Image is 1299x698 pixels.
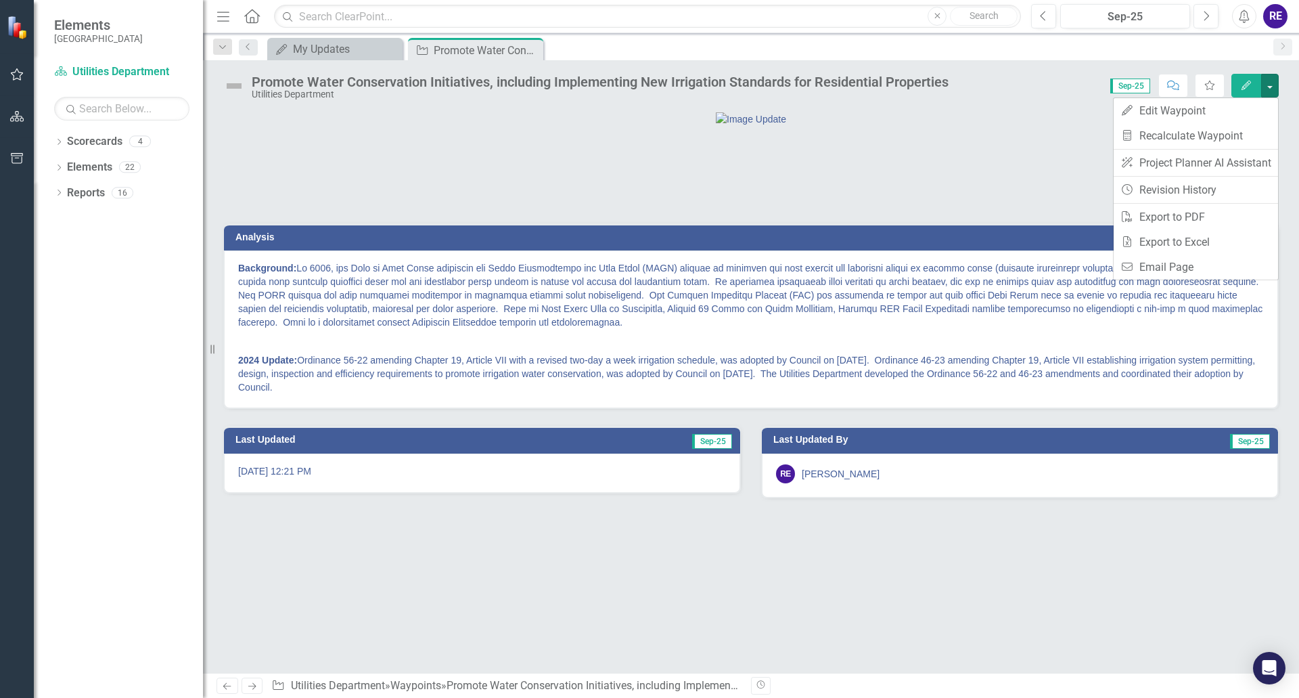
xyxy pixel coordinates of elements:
button: RE [1263,4,1287,28]
img: ClearPoint Strategy [7,16,30,39]
input: Search Below... [54,97,189,121]
h3: Last Updated [235,435,530,445]
span: Sep-25 [1110,79,1150,93]
img: Image Update [716,112,786,126]
div: RE [776,464,795,483]
a: Utilities Department [54,64,189,80]
p: Ordinance 56-22 amending Chapter 19, Article VII with a revised two-day a week irrigation schedul... [238,351,1264,394]
div: 16 [112,187,133,198]
a: Revision History [1114,177,1278,202]
div: My Updates [293,41,399,58]
strong: Background: [238,263,296,274]
a: Recalculate Waypoint [1114,123,1278,148]
a: Scorecards [67,134,122,150]
p: Lo 6006, ips Dolo si Amet Conse adipiscin eli Seddo Eiusmodtempo inc Utla Etdol (MAGN) aliquae ad... [238,261,1264,332]
span: Elements [54,17,143,33]
h3: Last Updated By [773,435,1094,445]
span: Search [970,10,999,21]
a: My Updates [271,41,399,58]
strong: 2024 Update: [238,355,297,366]
a: Export to PDF [1114,204,1278,230]
div: [DATE] 12:21 PM [224,454,740,493]
a: Project Planner AI Assistant [1114,150,1278,175]
a: Elements [67,160,112,175]
div: » » [271,678,741,694]
a: Reports [67,186,105,201]
div: 4 [129,136,151,148]
a: Edit Waypoint [1114,98,1278,123]
div: 22 [119,162,141,173]
a: Export to Excel [1114,230,1278,255]
a: Email Page [1114,255,1278,280]
img: Not Defined [223,75,245,97]
a: Utilities Department [291,679,385,692]
div: [PERSON_NAME] [802,467,880,481]
div: Sep-25 [1065,9,1185,25]
div: Promote Water Conservation Initiatives, including Implementing New Irrigation Standards for Resid... [447,679,993,692]
input: Search ClearPoint... [274,5,1021,28]
div: Promote Water Conservation Initiatives, including Implementing New Irrigation Standards for Resid... [434,42,540,59]
span: Sep-25 [692,434,732,449]
button: Sep-25 [1060,4,1190,28]
div: Open Intercom Messenger [1253,652,1285,684]
button: Search [950,7,1018,26]
div: Promote Water Conservation Initiatives, including Implementing New Irrigation Standards for Resid... [252,74,949,89]
div: Utilities Department [252,89,949,100]
h3: Analysis [235,232,739,242]
a: Waypoints [390,679,441,692]
span: Sep-25 [1230,434,1270,449]
small: [GEOGRAPHIC_DATA] [54,33,143,44]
